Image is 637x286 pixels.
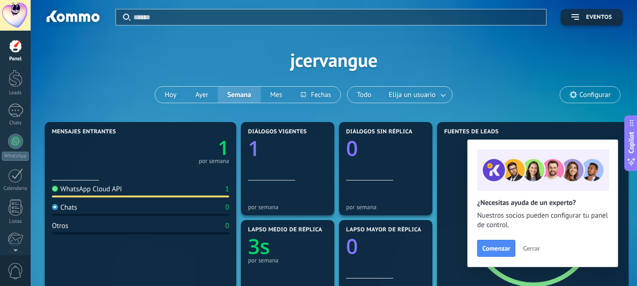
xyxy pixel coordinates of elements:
[523,245,540,252] span: Cerrar
[2,56,29,62] div: Panel
[482,245,510,252] span: Comenzar
[248,227,323,233] span: Lapso medio de réplica
[387,89,438,101] span: Elija un usuario
[52,203,77,212] div: Chats
[347,87,381,103] button: Todo
[477,198,608,207] h2: ¿Necesitas ayuda de un experto?
[477,211,608,230] span: Nuestros socios pueden configurar tu panel de control.
[199,159,229,163] div: por semana
[248,129,307,135] span: Diálogos vigentes
[225,185,229,194] div: 1
[186,87,218,103] button: Ayer
[155,87,186,103] button: Hoy
[52,185,122,194] div: WhatsApp Cloud API
[519,241,544,255] button: Cerrar
[346,227,421,233] span: Lapso mayor de réplica
[52,129,116,135] span: Mensajes entrantes
[52,186,58,192] img: WhatsApp Cloud API
[579,91,611,99] span: Configurar
[291,87,340,103] button: Fechas
[248,257,327,264] div: por semana
[52,204,58,210] img: Chats
[561,9,623,25] button: Eventos
[141,134,229,161] a: 1
[225,221,229,230] div: 0
[346,232,358,260] text: 0
[218,87,261,103] button: Semana
[248,232,270,260] text: 3s
[346,134,358,162] text: 0
[2,90,29,96] div: Leads
[346,204,425,211] div: por semana
[218,134,229,161] text: 1
[261,87,292,103] button: Mes
[2,152,29,161] div: WhatsApp
[444,129,499,135] span: Fuentes de leads
[2,120,29,126] div: Chats
[248,204,327,211] div: por semana
[627,131,636,153] span: Copilot
[248,134,260,162] text: 1
[381,87,452,103] button: Elija un usuario
[2,186,29,192] div: Calendario
[477,240,515,257] button: Comenzar
[225,203,229,212] div: 0
[2,219,29,225] div: Listas
[346,129,413,135] span: Diálogos sin réplica
[52,221,68,230] div: Otros
[586,14,612,21] span: Eventos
